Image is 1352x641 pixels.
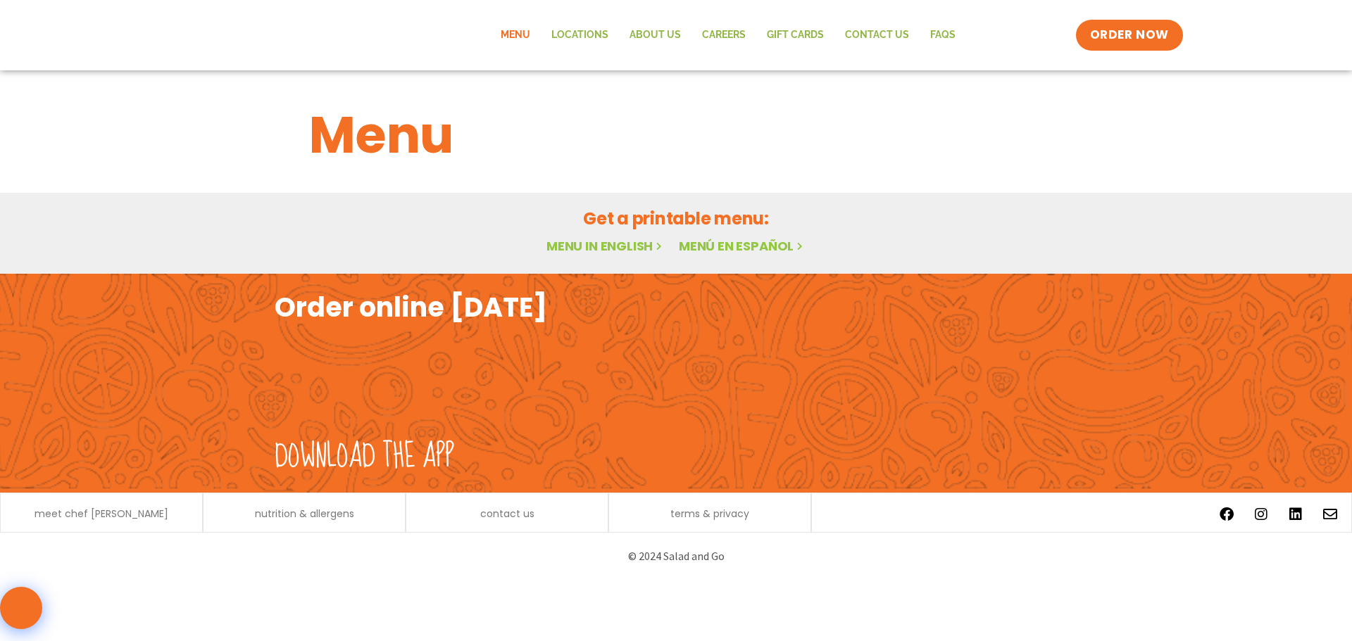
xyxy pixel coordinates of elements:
[670,509,749,519] a: terms & privacy
[255,509,354,519] a: nutrition & allergens
[546,237,665,255] a: Menu in English
[169,7,380,63] img: new-SAG-logo-768×292
[1076,20,1183,51] a: ORDER NOW
[309,206,1043,231] h2: Get a printable menu:
[275,437,454,476] h2: Download the app
[309,97,1043,173] h1: Menu
[282,547,1070,566] p: © 2024 Salad and Go
[490,19,541,51] a: Menu
[541,19,619,51] a: Locations
[756,19,834,51] a: GIFT CARDS
[275,324,486,430] img: fork
[619,19,691,51] a: About Us
[834,19,920,51] a: Contact Us
[490,19,966,51] nav: Menu
[920,19,966,51] a: FAQs
[691,19,756,51] a: Careers
[35,509,168,519] a: meet chef [PERSON_NAME]
[679,237,806,255] a: Menú en español
[480,509,534,519] a: contact us
[275,290,547,324] h2: Order online [DATE]
[1090,27,1169,44] span: ORDER NOW
[1,588,41,628] img: wpChatIcon
[886,331,1077,436] img: google_play
[680,331,871,436] img: appstore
